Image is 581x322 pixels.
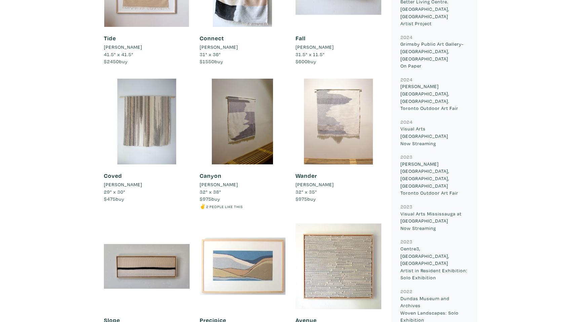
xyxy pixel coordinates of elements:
[296,51,325,57] span: 31.5" x 11.5"
[104,172,122,179] a: Coved
[400,154,413,160] small: 2023
[296,181,381,188] a: [PERSON_NAME]
[400,125,468,147] p: Visual Arts [GEOGRAPHIC_DATA] Now Streaming
[400,288,413,294] small: 2022
[200,43,238,51] li: [PERSON_NAME]
[104,189,125,195] span: 29" x 30"
[206,204,243,209] small: 2 people like this
[296,172,317,179] a: Wander
[200,189,221,195] span: 32" x 38"
[400,34,413,40] small: 2024
[200,51,221,57] span: 31" x 36"
[104,43,142,51] li: [PERSON_NAME]
[400,83,468,112] p: [PERSON_NAME][GEOGRAPHIC_DATA], [GEOGRAPHIC_DATA]. Toronto Outdoor Art Fair
[296,181,334,188] li: [PERSON_NAME]
[104,34,116,42] a: Tide
[104,196,116,202] span: $475
[104,51,133,57] span: 41.5" x 41.5"
[200,172,222,179] a: Canyon
[296,43,381,51] a: [PERSON_NAME]
[296,196,316,202] span: buy
[200,58,223,65] span: buy
[296,58,316,65] span: buy
[200,196,211,202] span: $975
[104,181,190,188] a: [PERSON_NAME]
[400,203,413,210] small: 2023
[104,58,128,65] span: buy
[400,40,468,69] p: Grimsby Public Art Gallery- [GEOGRAPHIC_DATA], [GEOGRAPHIC_DATA] On Paper
[400,160,468,197] p: [PERSON_NAME][GEOGRAPHIC_DATA], [GEOGRAPHIC_DATA], [GEOGRAPHIC_DATA] Toronto Outdoor Art Fair
[400,119,413,125] small: 2024
[400,210,468,232] p: Visual Arts Mississauga at [GEOGRAPHIC_DATA] Now Streaming
[104,181,142,188] li: [PERSON_NAME]
[200,58,215,65] span: $1550
[200,43,285,51] a: [PERSON_NAME]
[400,76,413,83] small: 2024
[104,196,124,202] span: buy
[104,43,190,51] a: [PERSON_NAME]
[296,196,307,202] span: $975
[296,58,308,65] span: $600
[296,34,306,42] a: Fall
[200,181,238,188] li: [PERSON_NAME]
[200,34,224,42] a: Connect
[296,189,317,195] span: 32" x 35"
[296,43,334,51] li: [PERSON_NAME]
[200,203,285,210] li: ✌️
[104,58,119,65] span: $2450
[200,196,220,202] span: buy
[400,238,413,245] small: 2023
[400,245,468,281] p: Centre3, [GEOGRAPHIC_DATA], [GEOGRAPHIC_DATA] Artist in Resident Exhibition: Solo Exhibition
[200,181,285,188] a: [PERSON_NAME]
